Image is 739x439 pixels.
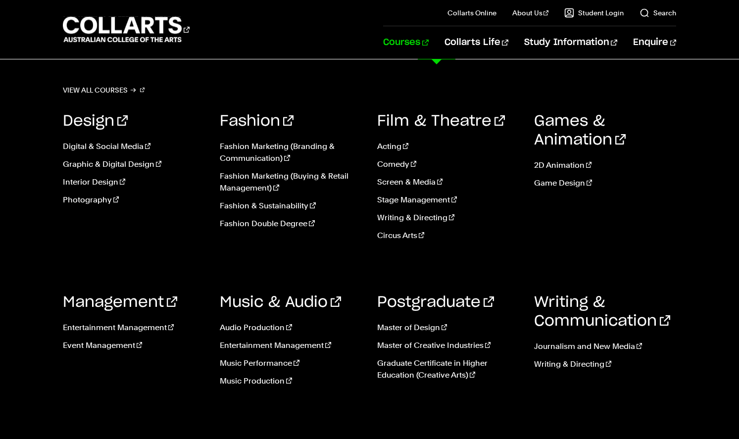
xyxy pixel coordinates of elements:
[377,357,519,381] a: Graduate Certificate in Higher Education (Creative Arts)
[512,8,549,18] a: About Us
[383,26,428,59] a: Courses
[633,26,676,59] a: Enquire
[63,114,128,129] a: Design
[534,295,670,329] a: Writing & Communication
[534,358,676,370] a: Writing & Directing
[63,83,145,97] a: View all courses
[534,341,676,352] a: Journalism and New Media
[444,26,508,59] a: Collarts Life
[63,158,205,170] a: Graphic & Digital Design
[63,340,205,351] a: Event Management
[377,194,519,206] a: Stage Management
[377,340,519,351] a: Master of Creative Industries
[377,158,519,170] a: Comedy
[534,159,676,171] a: 2D Animation
[524,26,617,59] a: Study Information
[220,357,362,369] a: Music Performance
[534,114,626,147] a: Games & Animation
[63,176,205,188] a: Interior Design
[377,322,519,334] a: Master of Design
[220,141,362,164] a: Fashion Marketing (Branding & Communication)
[220,375,362,387] a: Music Production
[377,114,505,129] a: Film & Theatre
[63,15,190,44] div: Go to homepage
[63,141,205,152] a: Digital & Social Media
[534,177,676,189] a: Game Design
[377,176,519,188] a: Screen & Media
[220,340,362,351] a: Entertainment Management
[63,194,205,206] a: Photography
[220,295,341,310] a: Music & Audio
[377,230,519,242] a: Circus Arts
[377,141,519,152] a: Acting
[220,322,362,334] a: Audio Production
[220,218,362,230] a: Fashion Double Degree
[377,212,519,224] a: Writing & Directing
[564,8,624,18] a: Student Login
[63,322,205,334] a: Entertainment Management
[447,8,496,18] a: Collarts Online
[63,295,177,310] a: Management
[220,170,362,194] a: Fashion Marketing (Buying & Retail Management)
[220,114,294,129] a: Fashion
[377,295,494,310] a: Postgraduate
[640,8,676,18] a: Search
[220,200,362,212] a: Fashion & Sustainability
